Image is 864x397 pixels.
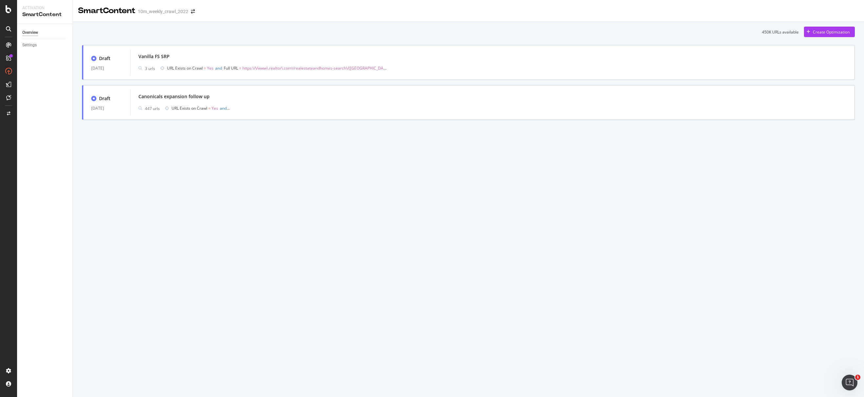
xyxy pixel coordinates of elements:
[145,66,155,71] div: 3 urls
[167,65,203,71] span: URL Exists on Crawl
[22,11,67,18] div: SmartContent
[172,105,207,111] span: URL Exists on Crawl
[215,65,222,71] span: and
[78,5,135,16] div: SmartContent
[22,5,67,11] div: Activation
[191,9,195,14] div: arrow-right-arrow-left
[99,55,111,62] div: Draft
[22,42,68,49] a: Settings
[762,29,799,35] div: 450K URLs available
[91,64,122,72] div: [DATE]
[22,42,37,49] div: Settings
[99,95,111,102] div: Draft
[138,8,188,15] div: 10m_weekly_crawl_2022
[813,29,850,35] div: Create Optimization
[247,105,568,111] span: https:\/\/www\.realtor\.com\/(?:realestateandhomes-search|apartments)\/(?:[GEOGRAPHIC_DATA]|[US_S...
[842,375,857,390] iframe: Intercom live chat
[804,27,855,37] button: Create Optimization
[239,65,241,71] span: =
[212,105,218,111] span: Yes
[145,106,160,111] div: 447 urls
[22,29,68,36] a: Overview
[138,93,210,100] div: Canonicals expansion follow up
[220,105,227,111] span: and
[22,29,38,36] div: Overview
[138,53,170,60] div: Vanilla FS SRP
[204,65,206,71] span: =
[207,65,214,71] span: Yes
[208,105,211,111] span: =
[228,105,243,111] span: Full URL
[91,104,122,112] div: [DATE]
[224,65,238,71] span: Full URL
[242,65,475,71] span: https:\/\/www\.realtor\.com\/realestateandhomes-search\/([GEOGRAPHIC_DATA]|[GEOGRAPHIC_DATA]|[GEO...
[855,375,860,380] span: 1
[244,105,246,111] span: =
